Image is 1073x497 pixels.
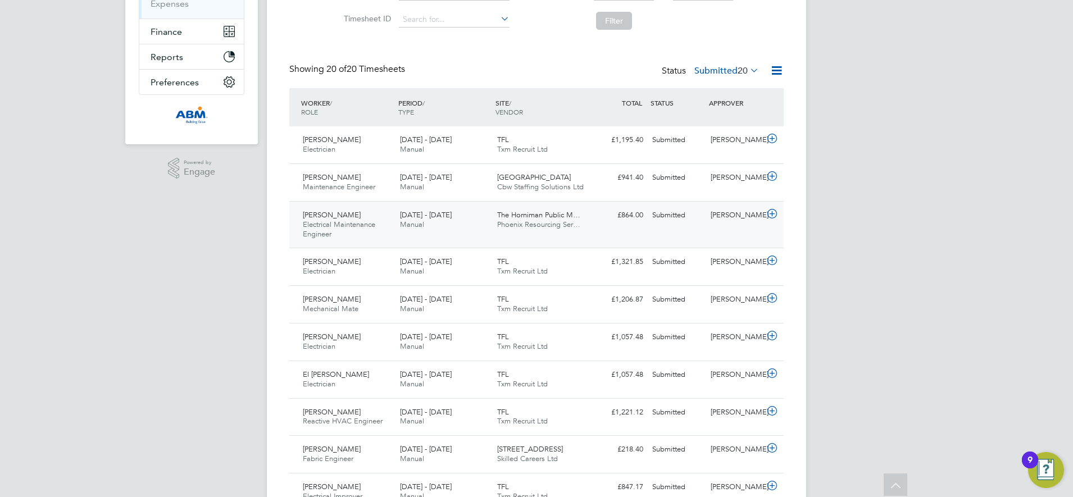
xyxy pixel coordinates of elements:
span: Cbw Staffing Solutions Ltd [497,182,584,191]
span: Manual [400,144,424,154]
span: [GEOGRAPHIC_DATA] [497,172,571,182]
span: TFL [497,370,509,379]
span: Manual [400,182,424,191]
span: Reports [151,52,183,62]
span: Txm Recruit Ltd [497,144,548,154]
div: £847.17 [589,478,648,496]
span: [STREET_ADDRESS] [497,444,563,454]
span: Maintenance Engineer [303,182,375,191]
span: [DATE] - [DATE] [400,172,452,182]
span: Electrical Maintenance Engineer [303,220,375,239]
span: 20 Timesheets [326,63,405,75]
span: Powered by [184,158,215,167]
span: Txm Recruit Ltd [497,266,548,276]
div: Submitted [648,440,706,459]
div: £1,195.40 [589,131,648,149]
span: TFL [497,135,509,144]
div: Submitted [648,366,706,384]
span: Txm Recruit Ltd [497,416,548,426]
span: [DATE] - [DATE] [400,444,452,454]
span: [PERSON_NAME] [303,172,361,182]
span: TFL [497,294,509,304]
span: [DATE] - [DATE] [400,257,452,266]
span: TYPE [398,107,414,116]
span: TFL [497,407,509,417]
div: Submitted [648,206,706,225]
div: [PERSON_NAME] [706,253,765,271]
span: / [422,98,425,107]
span: Manual [400,454,424,463]
span: [DATE] - [DATE] [400,407,452,417]
span: Manual [400,266,424,276]
button: Reports [139,44,244,69]
span: Electrician [303,266,335,276]
button: Open Resource Center, 9 new notifications [1028,452,1064,488]
span: TFL [497,482,509,491]
div: £864.00 [589,206,648,225]
div: SITE [493,93,590,122]
span: Txm Recruit Ltd [497,341,548,351]
span: Manual [400,379,424,389]
span: [PERSON_NAME] [303,407,361,417]
span: Skilled Careers Ltd [497,454,558,463]
a: Go to home page [139,106,244,124]
span: [DATE] - [DATE] [400,210,452,220]
span: [PERSON_NAME] [303,482,361,491]
span: Finance [151,26,182,37]
span: Electrician [303,144,335,154]
div: £1,221.12 [589,403,648,422]
div: [PERSON_NAME] [706,440,765,459]
span: Phoenix Resourcing Ser… [497,220,580,229]
div: Submitted [648,131,706,149]
div: Submitted [648,478,706,496]
span: [DATE] - [DATE] [400,332,452,341]
span: Txm Recruit Ltd [497,379,548,389]
span: [PERSON_NAME] [303,294,361,304]
span: TFL [497,257,509,266]
span: Electrician [303,341,335,351]
div: Submitted [648,290,706,309]
span: VENDOR [495,107,523,116]
div: Showing [289,63,407,75]
div: £1,057.48 [589,366,648,384]
span: TOTAL [622,98,642,107]
label: Submitted [694,65,759,76]
span: Preferences [151,77,199,88]
span: El [PERSON_NAME] [303,370,369,379]
span: Mechanical Mate [303,304,358,313]
span: [PERSON_NAME] [303,135,361,144]
div: APPROVER [706,93,765,113]
span: [DATE] - [DATE] [400,370,452,379]
span: / [509,98,511,107]
span: Electrician [303,379,335,389]
div: [PERSON_NAME] [706,168,765,187]
a: Powered byEngage [168,158,216,179]
div: STATUS [648,93,706,113]
img: abm-technical-logo-retina.png [175,106,208,124]
span: [DATE] - [DATE] [400,135,452,144]
div: Status [662,63,761,79]
span: 20 [738,65,748,76]
span: TFL [497,332,509,341]
span: Manual [400,220,424,229]
div: £1,206.87 [589,290,648,309]
div: [PERSON_NAME] [706,290,765,309]
span: 20 of [326,63,347,75]
span: ROLE [301,107,318,116]
div: [PERSON_NAME] [706,206,765,225]
div: PERIOD [395,93,493,122]
label: Timesheet ID [340,13,391,24]
div: £941.40 [589,168,648,187]
div: [PERSON_NAME] [706,366,765,384]
span: [PERSON_NAME] [303,332,361,341]
span: / [330,98,332,107]
div: Submitted [648,253,706,271]
div: Submitted [648,403,706,422]
div: Submitted [648,328,706,346]
span: Manual [400,304,424,313]
button: Preferences [139,70,244,94]
span: [DATE] - [DATE] [400,482,452,491]
div: Submitted [648,168,706,187]
span: [DATE] - [DATE] [400,294,452,304]
span: Manual [400,341,424,351]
